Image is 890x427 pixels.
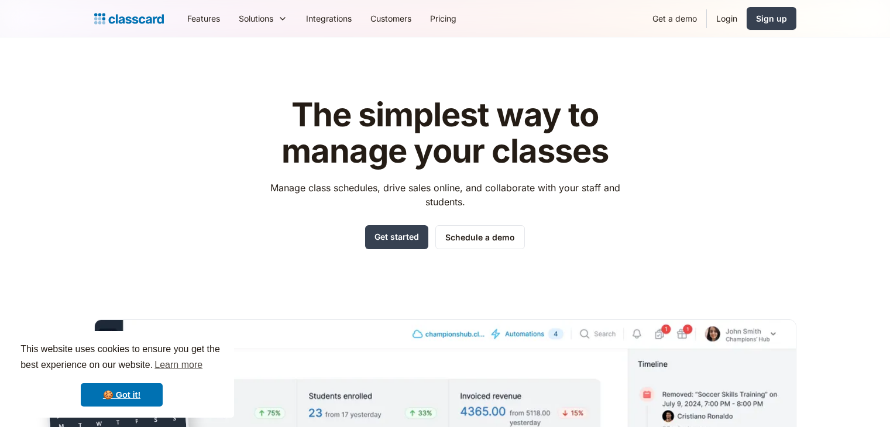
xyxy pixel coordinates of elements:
[20,342,223,374] span: This website uses cookies to ensure you get the best experience on our website.
[756,12,787,25] div: Sign up
[643,5,706,32] a: Get a demo
[178,5,229,32] a: Features
[361,5,421,32] a: Customers
[707,5,747,32] a: Login
[259,181,631,209] p: Manage class schedules, drive sales online, and collaborate with your staff and students.
[365,225,428,249] a: Get started
[94,11,164,27] a: Logo
[435,225,525,249] a: Schedule a demo
[259,97,631,169] h1: The simplest way to manage your classes
[421,5,466,32] a: Pricing
[747,7,796,30] a: Sign up
[297,5,361,32] a: Integrations
[153,356,204,374] a: learn more about cookies
[229,5,297,32] div: Solutions
[239,12,273,25] div: Solutions
[9,331,234,418] div: cookieconsent
[81,383,163,407] a: dismiss cookie message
